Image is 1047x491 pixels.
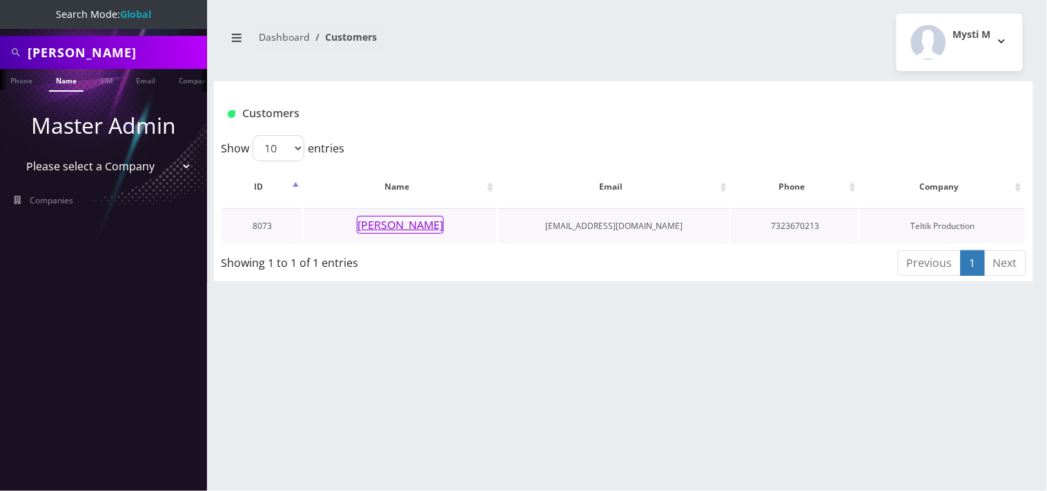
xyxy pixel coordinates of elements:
a: Company [172,69,218,90]
label: Show entries [221,135,344,161]
button: [PERSON_NAME] [357,216,444,234]
th: Name: activate to sort column ascending [304,167,498,207]
nav: breadcrumb [224,23,614,62]
strong: Global [120,8,151,21]
button: Mysti M [897,14,1023,71]
a: Name [49,69,84,92]
td: [EMAIL_ADDRESS][DOMAIN_NAME] [498,208,730,243]
a: Previous [898,250,961,276]
h2: Mysti M [953,29,991,41]
th: Phone: activate to sort column ascending [732,167,859,207]
a: Dashboard [259,30,310,43]
a: Phone [3,69,39,90]
th: ID: activate to sort column descending [222,167,302,207]
span: Search Mode: [56,8,151,21]
td: 7323670213 [732,208,859,243]
input: Search All Companies [28,39,204,66]
div: Showing 1 to 1 of 1 entries [221,249,546,271]
a: Email [129,69,162,90]
h1: Customers [228,107,884,120]
span: Companies [30,194,74,206]
a: 1 [961,250,985,276]
td: Teltik Production [861,208,1025,243]
a: Next [984,250,1026,276]
a: SIM [93,69,119,90]
th: Email: activate to sort column ascending [498,167,730,207]
li: Customers [310,30,377,44]
th: Company: activate to sort column ascending [861,167,1025,207]
select: Showentries [253,135,304,161]
td: 8073 [222,208,302,243]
